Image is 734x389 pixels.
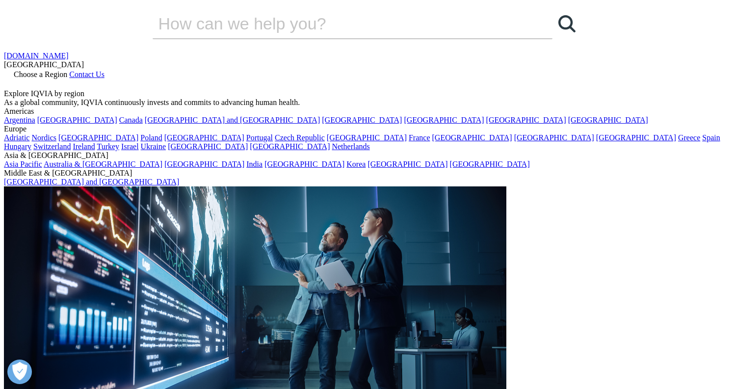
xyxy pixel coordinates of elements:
[4,98,730,107] div: As a global community, IQVIA continuously invests and commits to advancing human health.
[4,160,42,168] a: Asia Pacific
[4,116,35,124] a: Argentina
[4,169,730,178] div: Middle East & [GEOGRAPHIC_DATA]
[367,160,447,168] a: [GEOGRAPHIC_DATA]
[678,133,700,142] a: Greece
[153,9,524,38] input: Suchen
[558,15,576,32] svg: Search
[250,142,330,151] a: [GEOGRAPHIC_DATA]
[275,133,325,142] a: Czech Republic
[4,107,730,116] div: Americas
[145,116,320,124] a: [GEOGRAPHIC_DATA] and [GEOGRAPHIC_DATA]
[702,133,720,142] a: Spain
[4,151,730,160] div: Asia & [GEOGRAPHIC_DATA]
[568,116,648,124] a: [GEOGRAPHIC_DATA]
[327,133,407,142] a: [GEOGRAPHIC_DATA]
[264,160,344,168] a: [GEOGRAPHIC_DATA]
[4,125,730,133] div: Europe
[58,133,138,142] a: [GEOGRAPHIC_DATA]
[4,52,69,60] a: [DOMAIN_NAME]
[4,178,179,186] a: [GEOGRAPHIC_DATA] and [GEOGRAPHIC_DATA]
[7,360,32,384] button: Präferenzen öffnen
[73,142,95,151] a: Ireland
[140,133,162,142] a: Poland
[332,142,369,151] a: Netherlands
[97,142,119,151] a: Turkey
[246,133,273,142] a: Portugal
[246,160,262,168] a: India
[486,116,566,124] a: [GEOGRAPHIC_DATA]
[141,142,166,151] a: Ukraine
[37,116,117,124] a: [GEOGRAPHIC_DATA]
[31,133,56,142] a: Nordics
[4,133,29,142] a: Adriatic
[164,160,244,168] a: [GEOGRAPHIC_DATA]
[514,133,594,142] a: [GEOGRAPHIC_DATA]
[121,142,139,151] a: Israel
[409,133,430,142] a: France
[322,116,402,124] a: [GEOGRAPHIC_DATA]
[119,116,143,124] a: Canada
[346,160,366,168] a: Korea
[164,133,244,142] a: [GEOGRAPHIC_DATA]
[432,133,512,142] a: [GEOGRAPHIC_DATA]
[4,60,730,69] div: [GEOGRAPHIC_DATA]
[4,89,730,98] div: Explore IQVIA by region
[69,70,105,78] a: Contact Us
[44,160,162,168] a: Australia & [GEOGRAPHIC_DATA]
[33,142,71,151] a: Switzerland
[552,9,582,38] a: Suchen
[450,160,530,168] a: [GEOGRAPHIC_DATA]
[596,133,676,142] a: [GEOGRAPHIC_DATA]
[168,142,248,151] a: [GEOGRAPHIC_DATA]
[14,70,67,78] span: Choose a Region
[404,116,484,124] a: [GEOGRAPHIC_DATA]
[4,142,31,151] a: Hungary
